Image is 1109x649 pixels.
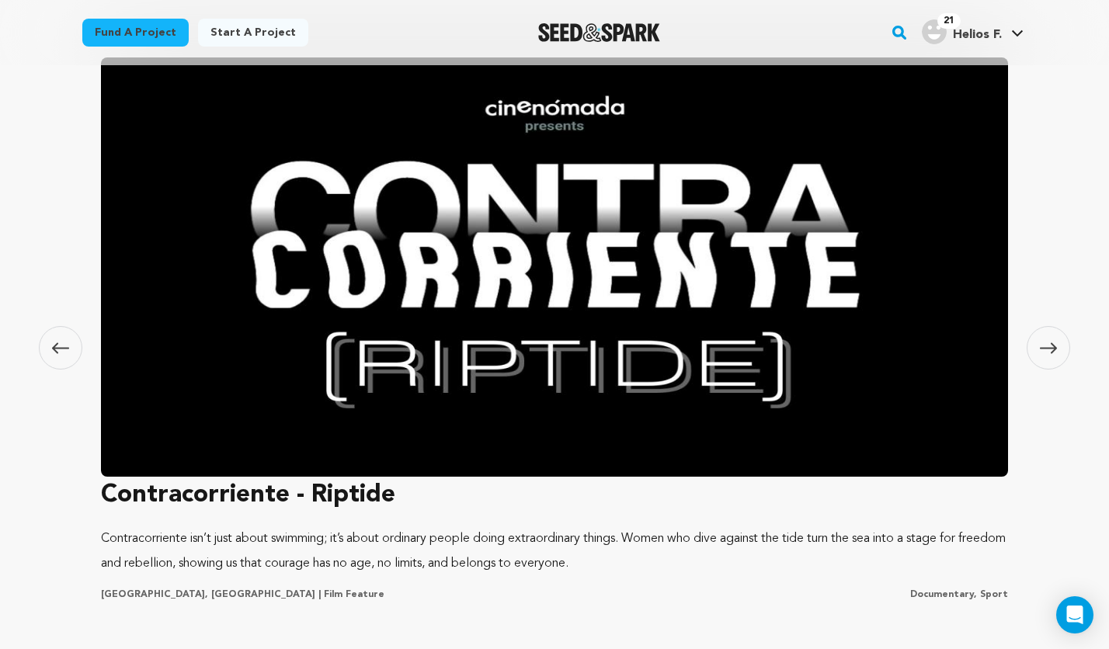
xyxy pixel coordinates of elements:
a: Fund a project [82,19,189,47]
a: Contracorriente - Riptide Contracorriente isn’t just about swimming; it’s about ordinary people d... [101,51,1008,601]
a: Seed&Spark Homepage [538,23,660,42]
span: Film Feature [324,590,384,599]
p: Documentary, Sport [910,588,1008,601]
div: Helios F.'s Profile [922,19,1002,44]
p: Contracorriente isn’t just about swimming; it’s about ordinary people doing extraordinary things.... [101,526,1008,576]
img: Seed&Spark Logo Dark Mode [538,23,660,42]
span: Helios F. [953,29,1002,41]
a: Helios F.'s Profile [919,16,1027,44]
div: Open Intercom Messenger [1056,596,1093,633]
span: Helios F.'s Profile [919,16,1027,49]
span: 21 [937,13,961,29]
span: [GEOGRAPHIC_DATA], [GEOGRAPHIC_DATA] | [101,590,321,599]
h3: Contracorriente - Riptide [101,477,1008,514]
img: Contracorriente - Riptide [101,57,1008,477]
img: user.png [922,19,947,44]
a: Start a project [198,19,308,47]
